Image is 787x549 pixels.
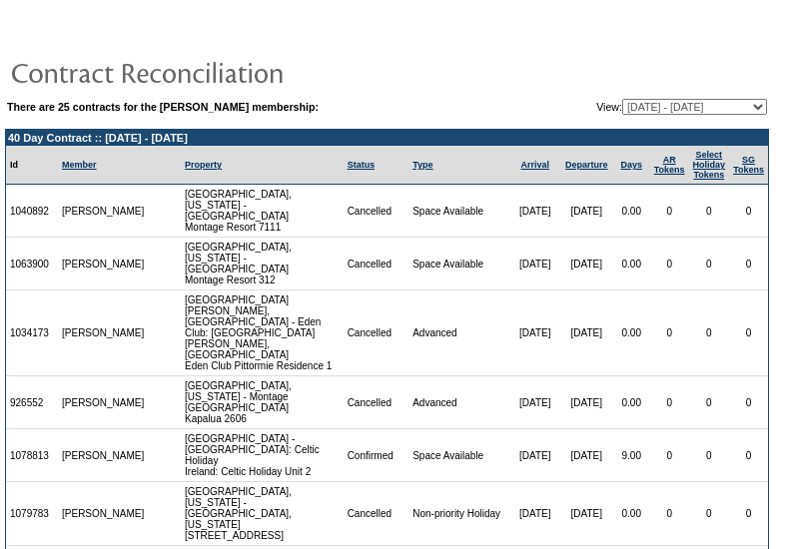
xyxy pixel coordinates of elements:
td: 1063900 [6,238,58,290]
td: [DATE] [509,482,559,546]
td: 0 [650,376,689,429]
td: Non-priority Holiday [408,482,509,546]
td: [PERSON_NAME] [58,185,149,238]
td: [DATE] [509,185,559,238]
a: ARTokens [654,155,685,175]
a: Type [412,160,432,170]
td: 0 [729,185,768,238]
td: 0.00 [613,185,650,238]
td: 0.00 [613,238,650,290]
a: Days [620,160,642,170]
td: Cancelled [344,376,409,429]
td: 0 [729,482,768,546]
td: [DATE] [560,185,613,238]
td: 0 [689,290,730,376]
td: [PERSON_NAME] [58,376,149,429]
td: 1034173 [6,290,58,376]
td: 9.00 [613,429,650,482]
td: 0 [689,238,730,290]
td: 0 [650,290,689,376]
td: 0 [729,429,768,482]
td: [GEOGRAPHIC_DATA], [US_STATE] - Montage [GEOGRAPHIC_DATA] Kapalua 2606 [181,376,344,429]
td: [DATE] [509,376,559,429]
td: Space Available [408,238,509,290]
td: Advanced [408,290,509,376]
td: 0.00 [613,290,650,376]
td: 0 [729,238,768,290]
a: Select HolidayTokens [693,150,726,180]
td: [PERSON_NAME] [58,482,149,546]
td: 0 [650,238,689,290]
td: 0 [689,376,730,429]
td: [DATE] [560,376,613,429]
td: 0 [650,185,689,238]
td: 0 [729,376,768,429]
a: SGTokens [733,155,764,175]
td: 1040892 [6,185,58,238]
td: Cancelled [344,238,409,290]
td: Space Available [408,185,509,238]
td: Cancelled [344,482,409,546]
td: [GEOGRAPHIC_DATA], [US_STATE] - [GEOGRAPHIC_DATA] Montage Resort 312 [181,238,344,290]
td: [PERSON_NAME] [58,238,149,290]
td: 0 [650,482,689,546]
td: 0 [689,482,730,546]
td: Space Available [408,429,509,482]
td: Confirmed [344,429,409,482]
td: [DATE] [509,429,559,482]
td: Id [6,146,58,185]
td: 0 [650,429,689,482]
td: 926552 [6,376,58,429]
td: 0 [689,185,730,238]
td: 1078813 [6,429,58,482]
td: 0 [689,429,730,482]
a: Status [348,160,376,170]
td: [GEOGRAPHIC_DATA] - [GEOGRAPHIC_DATA]: Celtic Holiday Ireland: Celtic Holiday Unit 2 [181,429,344,482]
td: [DATE] [560,290,613,376]
td: [PERSON_NAME] [58,290,149,376]
td: View: [498,99,767,115]
td: 0 [729,290,768,376]
a: Departure [565,160,608,170]
td: 1079783 [6,482,58,546]
td: [DATE] [560,238,613,290]
td: [GEOGRAPHIC_DATA], [US_STATE] - [GEOGRAPHIC_DATA] Montage Resort 7111 [181,185,344,238]
b: There are 25 contracts for the [PERSON_NAME] membership: [7,101,319,113]
td: 0.00 [613,376,650,429]
td: Advanced [408,376,509,429]
a: Property [185,160,222,170]
td: [DATE] [509,290,559,376]
td: Cancelled [344,290,409,376]
td: [DATE] [560,482,613,546]
img: pgTtlContractReconciliation.gif [10,52,409,92]
td: [DATE] [509,238,559,290]
td: 40 Day Contract :: [DATE] - [DATE] [6,130,768,146]
td: [DATE] [560,429,613,482]
td: [GEOGRAPHIC_DATA][PERSON_NAME], [GEOGRAPHIC_DATA] - Eden Club: [GEOGRAPHIC_DATA][PERSON_NAME], [G... [181,290,344,376]
td: Cancelled [344,185,409,238]
td: [PERSON_NAME] [58,429,149,482]
a: Member [62,160,97,170]
a: Arrival [520,160,549,170]
td: 0.00 [613,482,650,546]
td: [GEOGRAPHIC_DATA], [US_STATE] - [GEOGRAPHIC_DATA], [US_STATE] [STREET_ADDRESS] [181,482,344,546]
